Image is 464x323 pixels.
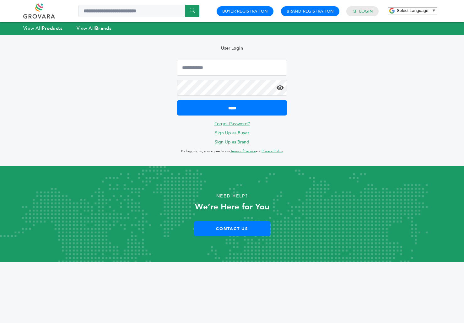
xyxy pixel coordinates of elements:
[230,149,256,153] a: Terms of Service
[215,139,249,145] a: Sign Up as Brand
[397,8,428,13] span: Select Language
[222,8,268,14] a: Buyer Registration
[177,148,287,155] p: By logging in, you agree to our and
[215,130,249,136] a: Sign Up as Buyer
[262,149,283,153] a: Privacy Policy
[23,25,63,31] a: View AllProducts
[77,25,112,31] a: View AllBrands
[42,25,62,31] strong: Products
[195,201,269,213] strong: We’re Here for You
[78,5,199,17] input: Search a product or brand...
[177,60,287,76] input: Email Address
[194,221,270,236] a: Contact Us
[287,8,334,14] a: Brand Registration
[397,8,436,13] a: Select Language​
[23,191,441,201] p: Need Help?
[177,80,287,96] input: Password
[432,8,436,13] span: ▼
[221,45,243,51] b: User Login
[214,121,250,127] a: Forgot Password?
[359,8,373,14] a: Login
[95,25,111,31] strong: Brands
